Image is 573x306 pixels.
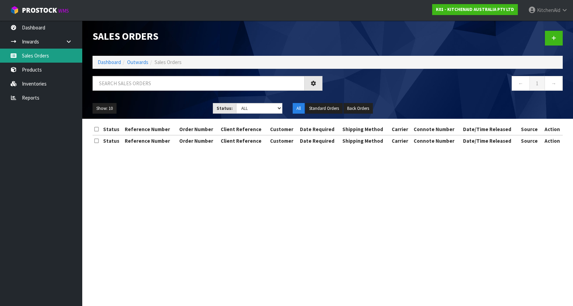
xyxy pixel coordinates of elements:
a: ← [512,76,530,91]
button: All [293,103,305,114]
th: Date/Time Released [461,135,519,146]
th: Customer [268,135,298,146]
th: Order Number [178,124,219,135]
th: Date Required [298,124,341,135]
th: Reference Number [123,124,177,135]
th: Customer [268,124,298,135]
button: Standard Orders [305,103,343,114]
small: WMS [58,8,69,14]
th: Order Number [178,135,219,146]
nav: Page navigation [333,76,563,93]
input: Search sales orders [93,76,305,91]
span: ProStock [22,6,57,15]
span: Sales Orders [155,59,182,65]
th: Action [542,135,563,146]
th: Reference Number [123,135,177,146]
th: Shipping Method [341,124,390,135]
th: Client Reference [219,124,268,135]
th: Status [101,124,123,135]
span: KitchenAid [537,7,560,13]
th: Connote Number [412,135,461,146]
th: Action [542,124,563,135]
button: Back Orders [343,103,373,114]
a: Dashboard [98,59,121,65]
th: Date Required [298,135,341,146]
strong: K01 - KITCHENAID AUSTRALIA PTY LTD [436,7,514,12]
th: Client Reference [219,135,268,146]
a: Outwards [127,59,148,65]
button: Show: 10 [93,103,117,114]
th: Carrier [390,135,412,146]
h1: Sales Orders [93,31,322,42]
a: → [545,76,563,91]
th: Date/Time Released [461,124,519,135]
th: Connote Number [412,124,461,135]
th: Source [519,124,542,135]
th: Source [519,135,542,146]
th: Shipping Method [341,135,390,146]
th: Status [101,135,123,146]
a: 1 [529,76,545,91]
strong: Status: [217,105,233,111]
th: Carrier [390,124,412,135]
img: cube-alt.png [10,6,19,14]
